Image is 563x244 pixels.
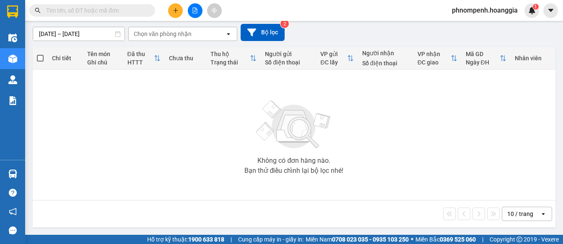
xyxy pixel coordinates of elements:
button: Bộ lọc [241,24,285,41]
span: Miền Bắc [415,235,476,244]
div: Chưa thu [169,55,202,62]
span: file-add [192,8,198,13]
img: warehouse-icon [8,75,17,84]
span: message [9,226,17,234]
div: Chi tiết [52,55,79,62]
th: Toggle SortBy [206,47,261,69]
strong: 0369 525 060 [440,236,476,243]
div: Nhân viên [515,55,551,62]
span: notification [9,208,17,216]
div: Bạn thử điều chỉnh lại bộ lọc nhé! [244,167,343,174]
span: search [35,8,41,13]
th: Toggle SortBy [316,47,358,69]
strong: 1900 633 818 [188,236,224,243]
span: plus [173,8,179,13]
div: Đã thu [127,51,154,57]
span: Hỗ trợ kỹ thuật: [147,235,224,244]
img: icon-new-feature [528,7,536,14]
img: solution-icon [8,96,17,105]
img: warehouse-icon [8,33,17,42]
svg: open [540,211,547,217]
div: Tên món [87,51,119,57]
th: Toggle SortBy [462,47,511,69]
strong: 0708 023 035 - 0935 103 250 [332,236,409,243]
span: caret-down [547,7,555,14]
div: Ngày ĐH [466,59,500,66]
th: Toggle SortBy [413,47,462,69]
div: Không có đơn hàng nào. [257,157,330,164]
th: Toggle SortBy [123,47,165,69]
img: warehouse-icon [8,54,17,63]
img: warehouse-icon [8,170,17,178]
span: Cung cấp máy in - giấy in: [238,235,304,244]
button: plus [168,3,183,18]
span: | [231,235,232,244]
sup: 2 [280,20,289,28]
span: question-circle [9,189,17,197]
div: HTTT [127,59,154,66]
span: phnompenh.hoanggia [445,5,524,15]
div: Số điện thoại [362,60,409,67]
span: | [482,235,483,244]
div: Số điện thoại [265,59,312,66]
span: copyright [516,236,522,242]
span: 1 [534,4,537,10]
span: ⚪️ [411,238,413,241]
input: Select a date range. [33,27,125,41]
button: caret-down [543,3,558,18]
sup: 1 [533,4,539,10]
div: Người nhận [362,50,409,57]
div: VP nhận [418,51,451,57]
div: Chọn văn phòng nhận [134,30,192,38]
div: Người gửi [265,51,312,57]
span: aim [211,8,217,13]
div: VP gửi [320,51,347,57]
div: ĐC lấy [320,59,347,66]
span: Miền Nam [306,235,409,244]
button: aim [207,3,222,18]
div: ĐC giao [418,59,451,66]
div: Mã GD [466,51,500,57]
div: Thu hộ [210,51,250,57]
div: Ghi chú [87,59,119,66]
div: Trạng thái [210,59,250,66]
svg: open [225,31,232,37]
input: Tìm tên, số ĐT hoặc mã đơn [46,6,145,15]
button: file-add [188,3,202,18]
img: logo-vxr [7,5,18,18]
div: 10 / trang [507,210,533,218]
img: svg+xml;base64,PHN2ZyBjbGFzcz0ibGlzdC1wbHVnX19zdmciIHhtbG5zPSJodHRwOi8vd3d3LnczLm9yZy8yMDAwL3N2Zy... [252,95,336,154]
